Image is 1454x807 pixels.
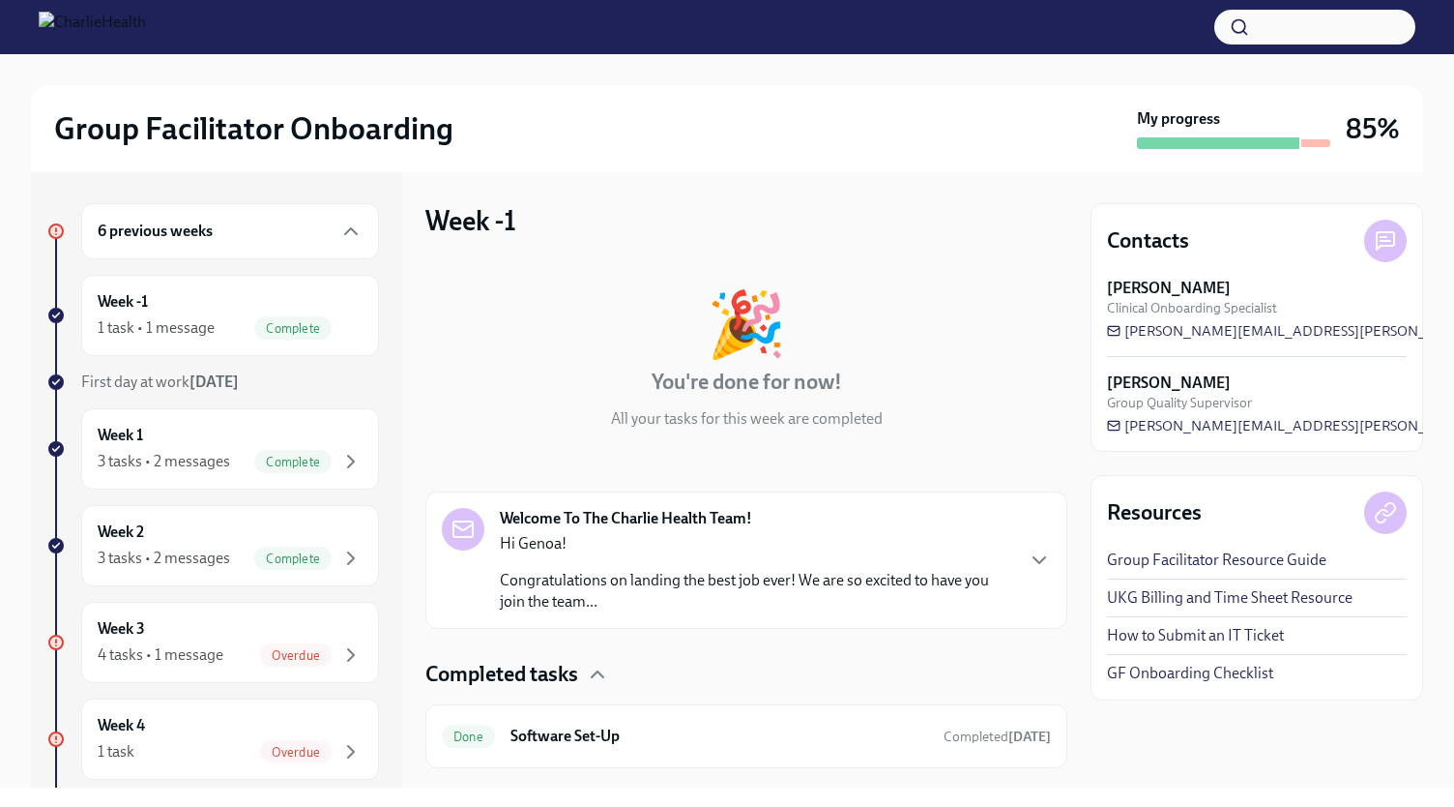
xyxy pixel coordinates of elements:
h4: Contacts [1107,226,1189,255]
h2: Group Facilitator Onboarding [54,109,453,148]
p: Congratulations on landing the best job ever! We are so excited to have you join the team... [500,570,1012,613]
span: First day at work [81,373,239,391]
h3: 85% [1346,111,1400,146]
h4: Resources [1107,498,1202,527]
div: 1 task [98,741,134,762]
a: DoneSoftware Set-UpCompleted[DATE] [442,721,1051,752]
span: June 25th, 2025 14:49 [944,728,1051,746]
h3: Week -1 [425,203,516,238]
span: Complete [254,455,332,469]
a: How to Submit an IT Ticket [1107,625,1284,646]
a: Week 41 taskOverdue [46,699,379,780]
strong: [PERSON_NAME] [1107,278,1231,299]
a: Week -11 task • 1 messageComplete [46,275,379,356]
h6: 6 previous weeks [98,221,213,242]
strong: Welcome To The Charlie Health Team! [500,508,752,529]
div: 6 previous weeks [81,203,379,259]
a: Week 23 tasks • 2 messagesComplete [46,505,379,586]
span: Clinical Onboarding Specialist [1107,299,1277,317]
h4: Completed tasks [425,660,578,689]
a: First day at work[DATE] [46,372,379,393]
span: Complete [254,552,332,566]
h4: You're done for now! [652,368,842,397]
span: Group Quality Supervisor [1107,394,1252,412]
a: Group Facilitator Resource Guide [1107,550,1326,571]
strong: [DATE] [189,373,239,391]
h6: Week 1 [98,425,143,446]
strong: [DATE] [1008,729,1051,745]
h6: Week -1 [98,291,148,313]
a: Week 13 tasks • 2 messagesComplete [46,408,379,490]
h6: Week 4 [98,715,145,736]
a: GF Onboarding Checklist [1107,663,1273,684]
a: Week 34 tasks • 1 messageOverdue [46,602,379,683]
div: Completed tasks [425,660,1067,689]
h6: Week 3 [98,618,145,640]
span: Done [442,730,495,744]
p: All your tasks for this week are completed [611,408,883,430]
span: Complete [254,321,332,336]
h6: Software Set-Up [510,726,928,747]
div: 4 tasks • 1 message [98,644,223,666]
span: Overdue [260,745,332,760]
span: Completed [944,729,1051,745]
strong: My progress [1137,108,1220,130]
span: Overdue [260,648,332,663]
h6: Week 2 [98,522,144,543]
div: 1 task • 1 message [98,317,215,339]
div: 🎉 [707,292,786,356]
a: UKG Billing and Time Sheet Resource [1107,587,1352,609]
div: 3 tasks • 2 messages [98,451,230,472]
img: CharlieHealth [39,12,146,43]
div: 3 tasks • 2 messages [98,548,230,569]
p: Hi Genoa! [500,533,1012,554]
strong: [PERSON_NAME] [1107,373,1231,394]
